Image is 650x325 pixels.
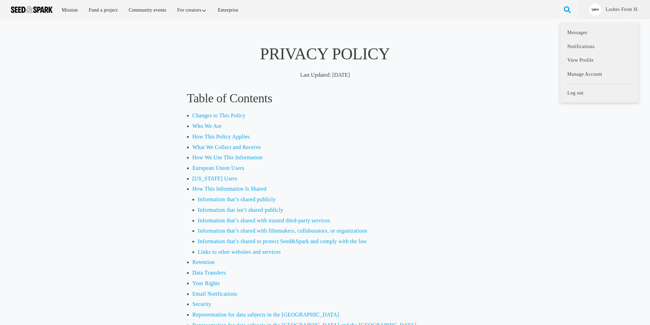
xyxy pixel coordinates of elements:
a: Mission [57,3,83,17]
a: Information that’s shared with trusted third-party services [198,218,330,223]
a: Security [192,301,212,307]
a: Information that’s shared publicly [198,196,276,202]
a: Enterprise [213,3,243,17]
a: Email Notifications [192,291,237,297]
h1: PRIVACY POLICY [187,44,463,64]
a: Manage Account [560,67,639,81]
a: Community events [124,3,171,17]
a: Information that’s shared with filmmakers, collaborators, or organizations [198,228,367,234]
a: Your Rights [192,280,220,286]
a: Fund a project [84,3,122,17]
a: Lashes From H. [605,6,639,13]
a: Who We Are [192,123,222,129]
a: Changes to This Policy [192,113,246,118]
a: Representation for data subjects in the [GEOGRAPHIC_DATA] [192,312,339,317]
a: European Union Users [192,165,244,171]
a: Retention [192,259,215,265]
a: For creators [173,3,212,17]
img: 04aa9e2bd127338a.jpg [589,4,601,16]
a: Notifications [560,40,639,54]
a: How This Information Is Shared [192,186,266,192]
a: Links to other websites and services [198,249,281,255]
a: View Profile [560,54,639,68]
a: Information that isn’t shared publicly [198,207,284,213]
a: Log out [560,86,639,100]
img: Seed amp; Spark [11,6,53,13]
a: How We Use This Information [192,154,263,160]
a: [US_STATE] Users [192,176,237,181]
a: What We Collect and Receive [192,144,261,150]
a: Messages [560,26,639,40]
a: Data Transfers [192,270,226,276]
h2: Table of Contents [187,90,463,106]
a: How This Policy Applies [192,134,250,139]
a: Information that’s shared to protect Seed&Spark and comply with the law [198,238,367,244]
p: Last Updated: [DATE] [187,71,463,79]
